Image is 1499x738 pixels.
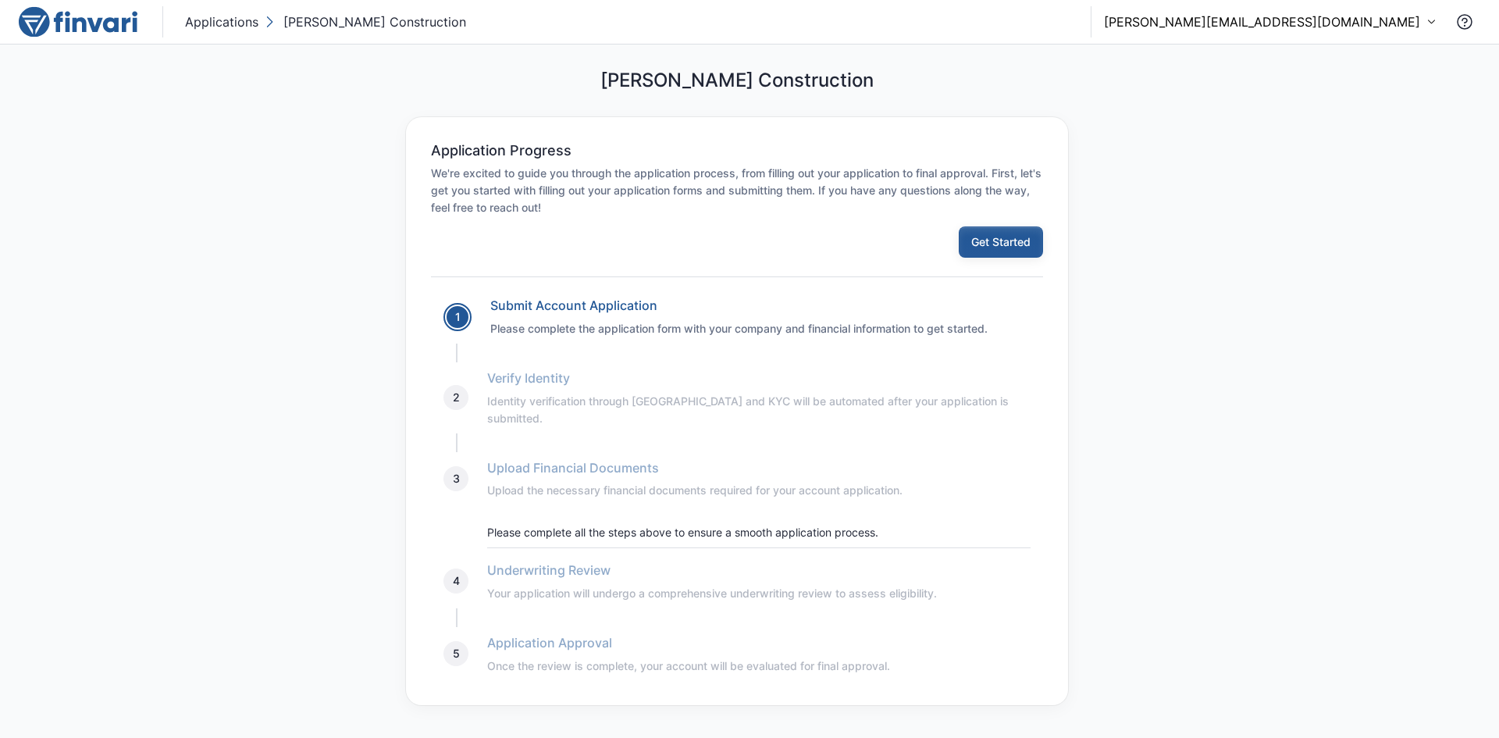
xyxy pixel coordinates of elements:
img: logo [19,6,137,37]
div: 1 [445,305,470,330]
button: Applications [182,9,262,34]
button: [PERSON_NAME] Construction [262,9,469,34]
button: [PERSON_NAME][EMAIL_ADDRESS][DOMAIN_NAME] [1104,12,1437,31]
button: Contact Support [1449,6,1480,37]
p: Applications [185,12,258,31]
h6: Please complete the application form with your company and financial information to get started. [490,320,1031,337]
p: Please complete all the steps above to ensure a smooth application process. [487,524,1031,541]
h5: [PERSON_NAME] Construction [600,70,874,92]
div: 4 [443,569,468,594]
h6: Application Progress [431,142,571,159]
p: [PERSON_NAME][EMAIL_ADDRESS][DOMAIN_NAME] [1104,12,1420,31]
p: [PERSON_NAME] Construction [283,12,466,31]
a: Submit Account Application [490,298,657,313]
h6: We're excited to guide you through the application process, from filling out your application to ... [431,165,1043,216]
button: Get Started [959,226,1043,258]
div: 5 [443,641,468,666]
div: 2 [443,385,468,410]
div: 3 [443,466,468,491]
